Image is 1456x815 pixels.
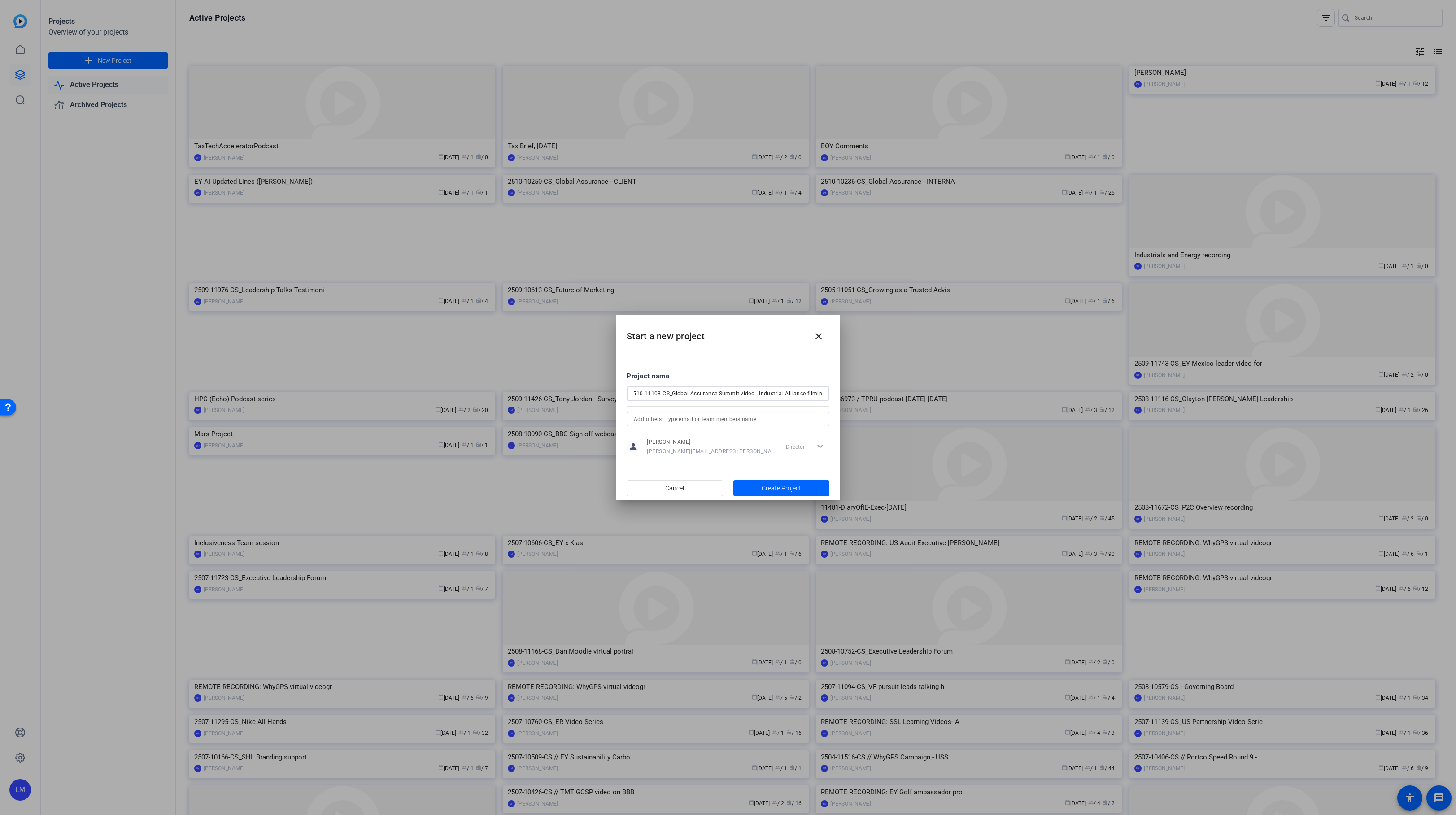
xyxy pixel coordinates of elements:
button: Cancel [627,480,723,496]
span: Create Project [762,484,801,493]
span: [PERSON_NAME] [647,438,776,446]
mat-icon: person [627,440,640,453]
input: Add others: Type email or team members name [634,414,822,425]
div: Project name [627,371,829,381]
span: [PERSON_NAME][EMAIL_ADDRESS][PERSON_NAME][DOMAIN_NAME] [647,448,776,455]
span: Cancel [665,480,684,497]
button: Create Project [733,480,830,496]
h2: Start a new project [616,315,840,351]
input: Enter Project Name [634,388,822,399]
mat-icon: close [813,331,824,342]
